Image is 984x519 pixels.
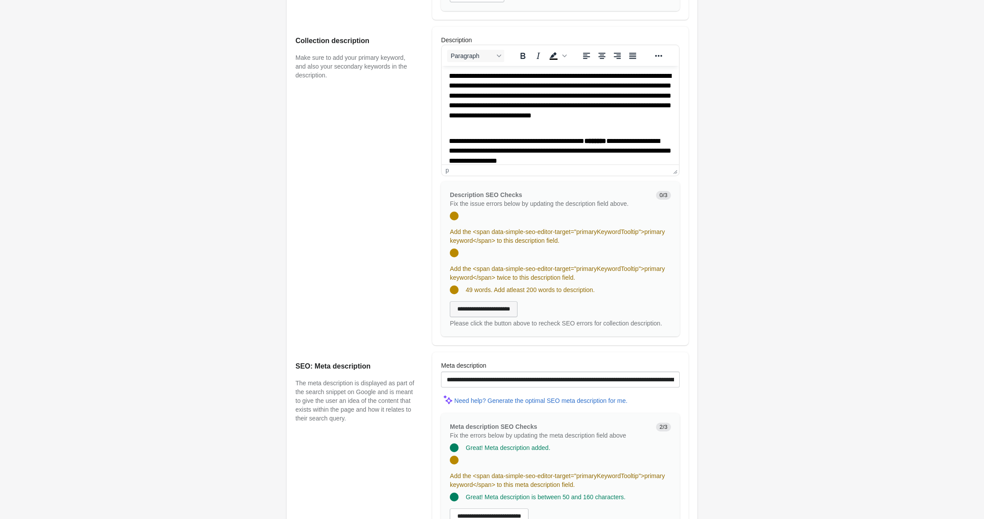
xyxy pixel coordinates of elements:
[451,52,494,59] span: Paragraph
[450,319,671,328] div: Please click the button above to recheck SEO errors for collection description.
[432,27,689,345] div: Description
[656,191,671,200] span: 0/3
[466,493,625,501] span: Great! Meta description is between 50 and 160 characters.
[450,199,649,208] p: Fix the issue errors below by updating the description field above.
[546,50,568,62] div: Background color
[295,379,415,423] p: The meta description is displayed as part of the search snippet on Google and is meant to give th...
[441,361,486,370] label: Meta description
[295,53,415,80] p: Make sure to add your primary keyword, and also your secondary keywords in the description.
[450,191,522,198] span: Description SEO Checks
[445,167,449,174] div: p
[466,286,594,293] span: 49 words. Add atleast 200 words to description.
[450,228,665,244] span: Add the <span data-simple-seo-editor-target="primaryKeywordTooltip">primary keyword</span> to thi...
[610,50,625,62] button: Align right
[466,444,550,451] span: Great! Meta description added.
[656,423,671,431] span: 2/3
[670,165,679,175] div: Press the Up and Down arrow keys to resize the editor.
[450,423,537,430] span: Meta description SEO Checks
[295,361,415,372] h2: SEO: Meta description
[450,431,649,440] p: Fix the errors below by updating the meta description field above
[594,50,609,62] button: Align center
[450,265,665,281] span: Add the <span data-simple-seo-editor-target="primaryKeywordTooltip">primary keyword</span> twice ...
[442,66,679,164] iframe: Rich Text Area
[531,50,546,62] button: Italic
[454,397,627,404] div: Need help? Generate the optimal SEO meta description for me.
[651,50,666,62] button: Reveal or hide additional toolbar items
[450,472,665,488] span: Add the <span data-simple-seo-editor-target="primaryKeywordTooltip">primary keyword</span> to thi...
[447,50,504,62] button: Blocks
[515,50,530,62] button: Bold
[441,393,454,406] img: MagicMinor-0c7ff6cd6e0e39933513fd390ee66b6c2ef63129d1617a7e6fa9320d2ce6cec8.svg
[295,36,415,46] h2: Collection description
[625,50,640,62] button: Justify
[579,50,594,62] button: Align left
[451,393,631,409] button: Need help? Generate the optimal SEO meta description for me.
